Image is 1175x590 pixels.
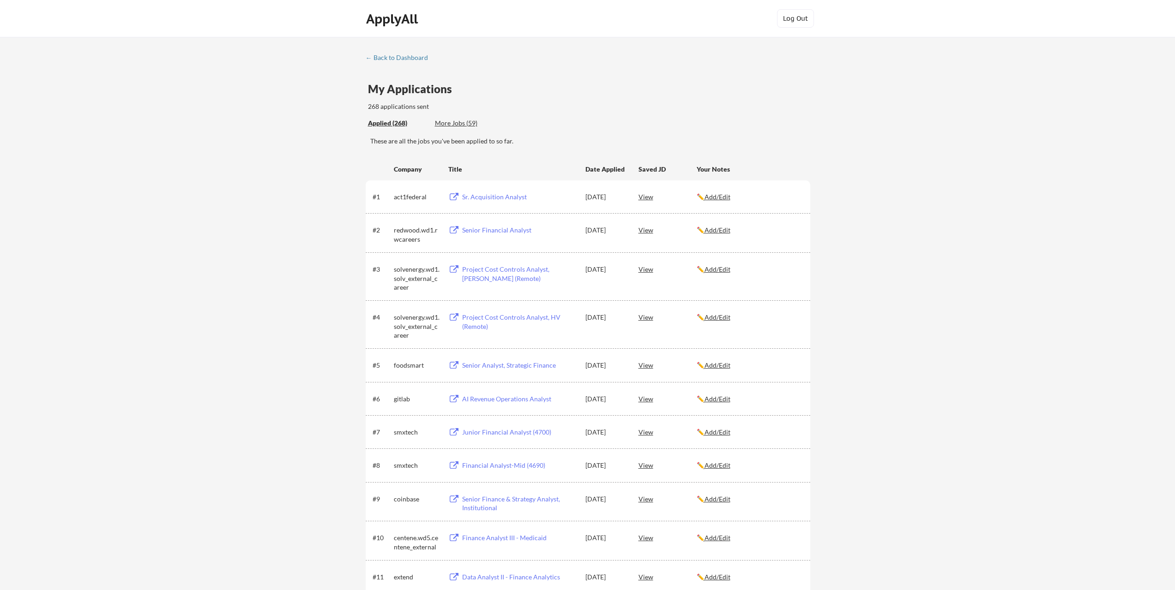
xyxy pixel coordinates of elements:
div: #7 [373,428,391,437]
div: ✏️ [697,428,802,437]
div: [DATE] [585,265,626,274]
div: Financial Analyst-Mid (4690) [462,461,577,470]
div: View [639,457,697,473]
div: These are all the jobs you've been applied to so far. [368,119,428,128]
div: View [639,529,697,546]
div: #9 [373,495,391,504]
div: Company [394,165,440,174]
div: These are all the jobs you've been applied to so far. [370,137,810,146]
u: Add/Edit [705,534,730,542]
div: ✏️ [697,394,802,404]
div: #11 [373,572,391,582]
div: View [639,357,697,373]
button: Log Out [777,9,814,28]
div: extend [394,572,440,582]
div: ✏️ [697,495,802,504]
div: solvenergy.wd1.solv_external_career [394,265,440,292]
div: ApplyAll [366,11,421,27]
u: Add/Edit [705,395,730,403]
div: [DATE] [585,572,626,582]
div: View [639,490,697,507]
div: Project Cost Controls Analyst, [PERSON_NAME] (Remote) [462,265,577,283]
div: View [639,188,697,205]
div: centene.wd5.centene_external [394,533,440,551]
div: Title [448,165,577,174]
div: #8 [373,461,391,470]
div: #10 [373,533,391,542]
div: Data Analyst II - Finance Analytics [462,572,577,582]
div: These are job applications we think you'd be a good fit for, but couldn't apply you to automatica... [435,119,503,128]
div: #2 [373,226,391,235]
div: View [639,221,697,238]
div: View [639,309,697,325]
div: Your Notes [697,165,802,174]
div: redwood.wd1.rwcareers [394,226,440,244]
div: More Jobs (59) [435,119,503,128]
div: coinbase [394,495,440,504]
u: Add/Edit [705,313,730,321]
div: Senior Analyst, Strategic Finance [462,361,577,370]
div: Senior Financial Analyst [462,226,577,235]
div: Junior Financial Analyst (4700) [462,428,577,437]
div: foodsmart [394,361,440,370]
u: Add/Edit [705,193,730,201]
div: ✏️ [697,572,802,582]
div: [DATE] [585,461,626,470]
u: Add/Edit [705,226,730,234]
div: ✏️ [697,313,802,322]
div: #3 [373,265,391,274]
u: Add/Edit [705,361,730,369]
div: Applied (268) [368,119,428,128]
div: [DATE] [585,313,626,322]
div: solvenergy.wd1.solv_external_career [394,313,440,340]
div: ✏️ [697,461,802,470]
div: Date Applied [585,165,626,174]
div: ✏️ [697,533,802,542]
div: ← Back to Dashboard [366,54,435,61]
u: Add/Edit [705,573,730,581]
div: ✏️ [697,192,802,202]
div: #5 [373,361,391,370]
u: Add/Edit [705,461,730,469]
div: Senior Finance & Strategy Analyst, Institutional [462,495,577,513]
div: View [639,568,697,585]
div: [DATE] [585,394,626,404]
div: smxtech [394,428,440,437]
div: Project Cost Controls Analyst, HV (Remote) [462,313,577,331]
u: Add/Edit [705,265,730,273]
div: View [639,423,697,440]
div: AI Revenue Operations Analyst [462,394,577,404]
div: [DATE] [585,226,626,235]
div: [DATE] [585,533,626,542]
div: Finance Analyst III - Medicaid [462,533,577,542]
div: View [639,261,697,277]
div: smxtech [394,461,440,470]
div: 268 applications sent [368,102,547,111]
div: #1 [373,192,391,202]
div: Sr. Acquisition Analyst [462,192,577,202]
div: [DATE] [585,495,626,504]
div: Saved JD [639,161,697,177]
div: [DATE] [585,192,626,202]
div: gitlab [394,394,440,404]
div: View [639,390,697,407]
div: [DATE] [585,428,626,437]
div: act1federal [394,192,440,202]
u: Add/Edit [705,495,730,503]
div: #4 [373,313,391,322]
u: Add/Edit [705,428,730,436]
div: My Applications [368,83,459,95]
div: ✏️ [697,226,802,235]
div: ✏️ [697,265,802,274]
div: [DATE] [585,361,626,370]
a: ← Back to Dashboard [366,54,435,63]
div: #6 [373,394,391,404]
div: ✏️ [697,361,802,370]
